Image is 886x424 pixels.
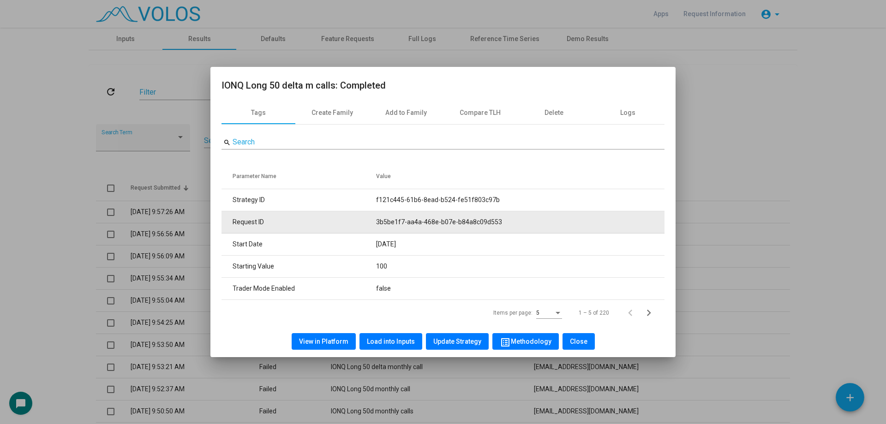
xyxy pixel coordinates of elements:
button: Previous page [624,304,642,322]
button: Update Strategy [426,333,489,350]
span: Close [570,338,587,345]
span: Methodology [500,338,551,345]
td: Start Date [221,233,376,256]
button: Close [563,333,595,350]
th: Value [376,163,664,189]
div: Tags [251,108,266,118]
mat-select: Items per page: [536,310,562,317]
div: Delete [545,108,563,118]
span: 5 [536,310,539,316]
button: Next page [642,304,661,322]
td: Trader Mode Enabled [221,278,376,300]
span: Update Strategy [433,338,481,345]
td: Request ID [221,211,376,233]
div: 1 – 5 of 220 [579,309,609,317]
td: 3b5be1f7-aa4a-468e-b07e-b84a8c09d553 [376,211,664,233]
div: Create Family [311,108,353,118]
mat-icon: search [223,138,231,147]
span: Load into Inputs [367,338,415,345]
th: Parameter Name [221,163,376,189]
td: [DATE] [376,233,664,256]
button: Load into Inputs [359,333,422,350]
div: Logs [620,108,635,118]
td: false [376,278,664,300]
td: 100 [376,256,664,278]
button: Methodology [492,333,559,350]
td: Starting Value [221,256,376,278]
div: Items per page: [493,309,533,317]
h2: IONQ Long 50 delta m calls: Completed [221,78,664,93]
div: Add to Family [385,108,427,118]
mat-icon: list_alt [500,337,511,348]
span: View in Platform [299,338,348,345]
button: View in Platform [292,333,356,350]
td: f121c445-61b6-8ead-b524-fe51f803c97b [376,189,664,211]
div: Compare TLH [460,108,501,118]
td: Strategy ID [221,189,376,211]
